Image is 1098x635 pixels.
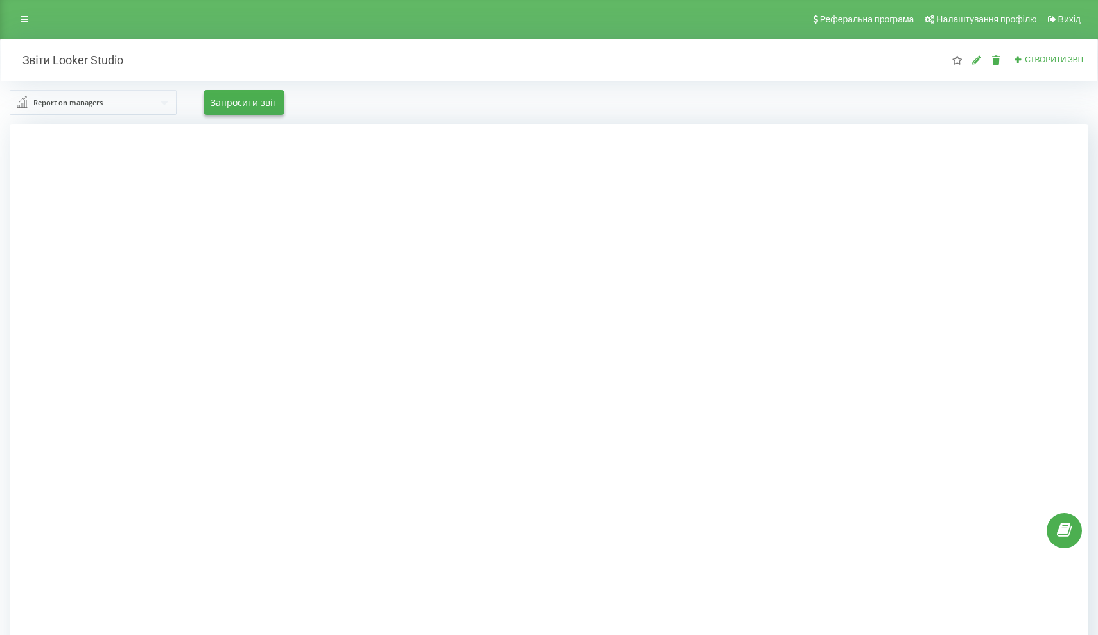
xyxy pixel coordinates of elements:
[952,55,963,64] i: Цей звіт буде завантажений першим при відкритті "Звіти Looker Studio". Ви можете призначити будь-...
[991,55,1002,64] i: Видалити звіт
[1058,14,1081,24] span: Вихід
[972,55,982,64] i: Редагувати звіт
[33,96,103,110] div: Report on managers
[1054,562,1085,593] iframe: Intercom live chat
[10,53,123,67] h2: Звіти Looker Studio
[1025,55,1085,64] span: Створити звіт
[204,90,284,115] button: Запросити звіт
[1010,55,1088,65] button: Створити звіт
[1014,55,1023,63] i: Створити звіт
[820,14,914,24] span: Реферальна програма
[936,14,1036,24] span: Налаштування профілю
